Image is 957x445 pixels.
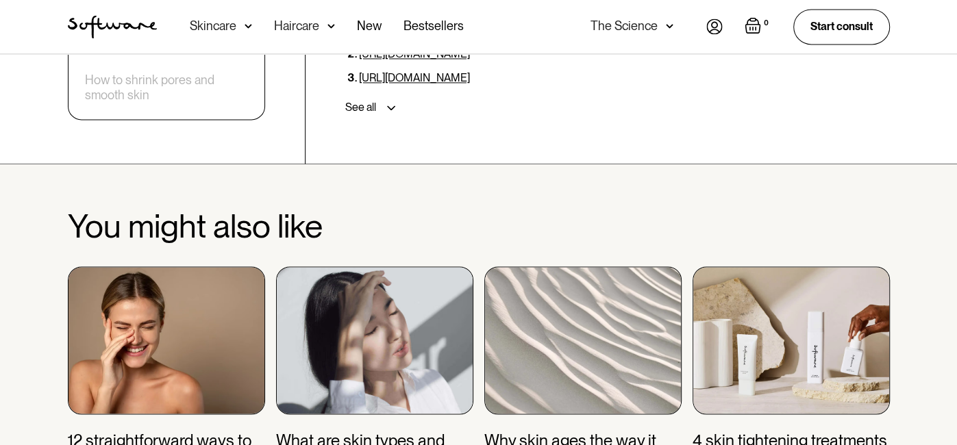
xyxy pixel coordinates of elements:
img: arrow down [327,19,335,33]
img: arrow down [245,19,252,33]
div: Skincare [190,19,236,33]
div: See all [345,101,376,114]
a: How to shrink pores and smooth skin [85,73,248,102]
img: Software Logo [68,15,157,38]
a: [URL][DOMAIN_NAME] [359,47,470,60]
a: home [68,15,157,38]
div: 0 [761,17,771,29]
div: Haircare [274,19,319,33]
h2: You might also like [68,208,890,244]
a: Open empty cart [745,17,771,36]
a: Start consult [793,9,890,44]
a: [URL][DOMAIN_NAME] [359,71,470,84]
img: arrow down [666,19,673,33]
div: The Science [591,19,658,33]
